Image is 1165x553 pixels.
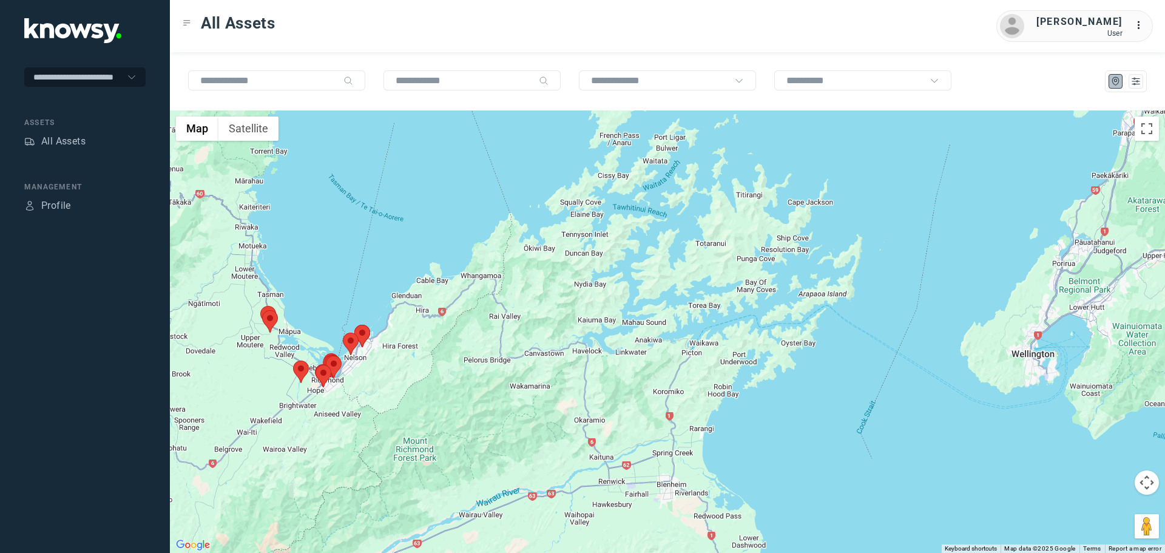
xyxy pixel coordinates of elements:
button: Show satellite imagery [218,117,279,141]
div: Toggle Menu [183,19,191,27]
button: Toggle fullscreen view [1135,117,1159,141]
div: Profile [41,198,71,213]
div: Management [24,182,146,192]
button: Drag Pegman onto the map to open Street View [1135,514,1159,538]
div: Search [539,76,549,86]
a: Report a map error [1109,545,1161,552]
div: : [1135,18,1149,33]
img: Application Logo [24,18,121,43]
div: : [1135,18,1149,35]
span: All Assets [201,12,275,34]
a: AssetsAll Assets [24,134,86,149]
img: Google [173,537,213,553]
div: List [1130,76,1141,87]
a: Open this area in Google Maps (opens a new window) [173,537,213,553]
div: Map [1110,76,1121,87]
tspan: ... [1135,21,1147,30]
a: Terms (opens in new tab) [1083,545,1101,552]
img: avatar.png [1000,14,1024,38]
div: Assets [24,117,146,128]
div: Search [343,76,353,86]
div: [PERSON_NAME] [1036,15,1123,29]
a: ProfileProfile [24,198,71,213]
div: Profile [24,200,35,211]
div: Assets [24,136,35,147]
button: Map camera controls [1135,470,1159,495]
div: All Assets [41,134,86,149]
button: Keyboard shortcuts [945,545,997,553]
div: User [1036,29,1123,38]
span: Map data ©2025 Google [1004,545,1075,552]
button: Show street map [176,117,218,141]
